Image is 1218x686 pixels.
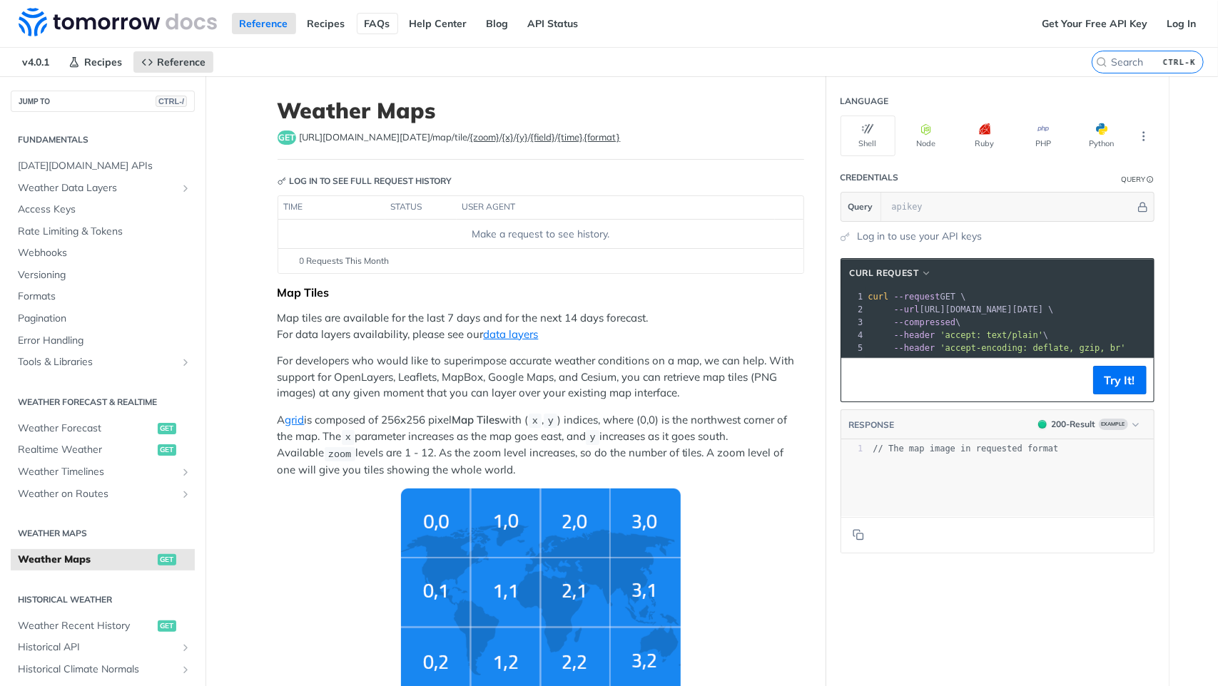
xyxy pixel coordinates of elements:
[278,310,804,342] p: Map tiles are available for the last 7 days and for the next 14 days forecast. For data layers av...
[1133,126,1154,147] button: More Languages
[558,131,583,143] label: {time}
[180,664,191,675] button: Show subpages for Historical Climate Normals
[868,330,1049,340] span: \
[283,227,797,242] div: Make a request to see history.
[1096,56,1107,68] svg: Search
[1159,55,1199,69] kbd: CTRL-K
[232,13,296,34] a: Reference
[845,266,938,280] button: cURL Request
[940,343,1126,353] span: 'accept-encoding: deflate, gzip, br'
[180,357,191,368] button: Show subpages for Tools & Libraries
[357,13,398,34] a: FAQs
[18,553,154,567] span: Weather Maps
[958,116,1013,156] button: Ruby
[278,177,286,185] svg: Key
[11,155,195,177] a: [DATE][DOMAIN_NAME] APIs
[848,418,895,432] button: RESPONSE
[841,193,881,221] button: Query
[841,342,866,354] div: 5
[848,369,868,391] button: Copy to clipboard
[180,183,191,194] button: Show subpages for Weather Data Layers
[470,131,500,143] label: {zoom}
[841,329,866,342] div: 4
[531,131,556,143] label: {field}
[11,265,195,286] a: Versioning
[61,51,130,73] a: Recipes
[18,225,191,239] span: Rate Limiting & Tokens
[841,290,866,303] div: 1
[133,51,213,73] a: Reference
[517,131,529,143] label: {y}
[940,330,1044,340] span: 'accept: text/plain'
[18,290,191,304] span: Formats
[158,620,176,632] span: get
[11,178,195,199] a: Weather Data LayersShow subpages for Weather Data Layers
[848,524,868,546] button: Copy to clipboard
[11,221,195,242] a: Rate Limiting & Tokens
[18,246,191,260] span: Webhooks
[18,181,176,195] span: Weather Data Layers
[548,416,554,426] span: y
[885,193,1135,221] input: apikey
[11,133,195,146] h2: Fundamentals
[841,443,863,455] div: 1
[841,171,899,184] div: Credentials
[180,642,191,653] button: Show subpages for Historical API
[18,334,191,348] span: Error Handling
[11,549,195,570] a: Weather Mapsget
[841,303,866,316] div: 2
[328,449,351,459] span: zoom
[11,352,195,373] a: Tools & LibrariesShow subpages for Tools & Libraries
[19,8,217,36] img: Tomorrow.io Weather API Docs
[84,56,122,68] span: Recipes
[18,203,191,217] span: Access Keys
[590,432,596,443] span: y
[278,175,452,188] div: Log in to see full request history
[300,130,621,145] span: https://api.tomorrow.io/v4/map/tile/{zoom}/{x}/{y}/{field}/{time}.{format}
[868,292,889,302] span: curl
[180,466,191,478] button: Show subpages for Weather Timelines
[1038,420,1047,429] span: 200
[858,229,983,244] a: Log in to use your API keys
[11,242,195,264] a: Webhooks
[11,461,195,483] a: Weather TimelinesShow subpages for Weather Timelines
[18,640,176,655] span: Historical API
[457,196,775,219] th: user agent
[1137,130,1150,143] svg: More ellipsis
[285,413,305,426] a: grid
[278,353,804,401] p: For developers who would like to superimpose accurate weather conditions on a map, we can help. W...
[894,292,940,302] span: --request
[584,131,621,143] label: {format}
[1122,174,1154,185] div: QueryInformation
[157,56,205,68] span: Reference
[402,13,475,34] a: Help Center
[11,91,195,112] button: JUMP TOCTRL-/
[11,439,195,461] a: Realtime Weatherget
[1075,116,1130,156] button: Python
[1052,418,1096,431] div: 200 - Result
[11,308,195,329] a: Pagination
[278,412,804,478] p: A is composed of 256x256 pixel with ( , ) indices, where (0,0) is the northwest corner of the map...
[11,396,195,409] h2: Weather Forecast & realtime
[1093,366,1147,394] button: Try It!
[180,488,191,500] button: Show subpages for Weather on Routes
[1031,417,1147,431] button: 200200-ResultExample
[385,196,457,219] th: status
[452,413,500,426] strong: Map Tiles
[11,659,195,680] a: Historical Climate NormalsShow subpages for Historical Climate Normals
[479,13,517,34] a: Blog
[868,292,966,302] span: GET \
[873,444,1059,454] span: // The map image in requested format
[1147,176,1154,183] i: Information
[1034,13,1155,34] a: Get Your Free API Key
[894,343,935,353] span: --header
[894,304,920,314] span: --url
[158,554,176,565] span: get
[850,267,919,280] span: cURL Request
[894,330,935,340] span: --header
[11,593,195,606] h2: Historical Weather
[18,355,176,369] span: Tools & Libraries
[156,96,187,107] span: CTRL-/
[868,304,1054,314] span: [URL][DOMAIN_NAME][DATE] \
[848,200,873,213] span: Query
